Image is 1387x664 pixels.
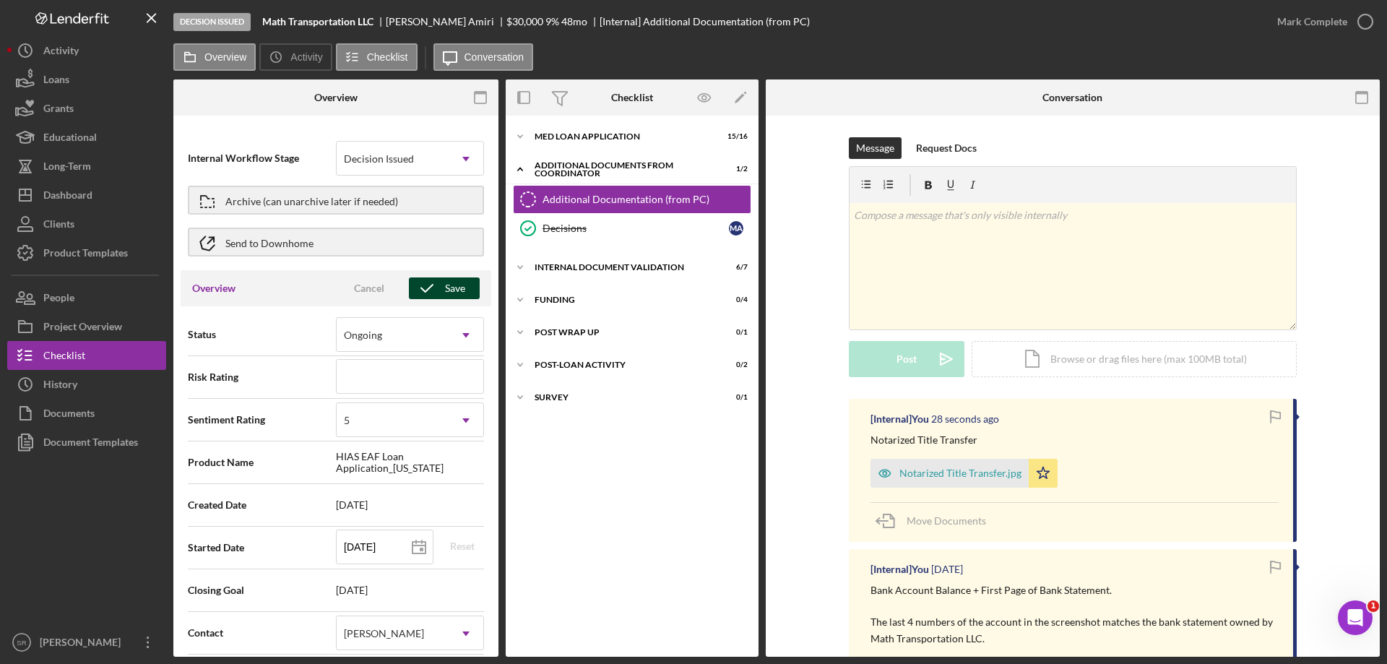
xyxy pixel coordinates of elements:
[722,328,748,337] div: 0 / 1
[43,399,95,431] div: Documents
[225,229,314,255] div: Send to Downhome
[354,277,384,299] div: Cancel
[173,13,251,31] div: Decision Issued
[336,43,418,71] button: Checklist
[43,36,79,69] div: Activity
[43,370,77,402] div: History
[722,165,748,173] div: 1 / 2
[336,585,484,596] span: [DATE]
[535,263,712,272] div: Internal Document Validation
[192,281,236,296] h3: Overview
[188,228,484,256] button: Send to Downhome
[17,639,26,647] text: SR
[445,277,465,299] div: Save
[43,210,74,242] div: Clients
[722,361,748,369] div: 0 / 2
[7,181,166,210] button: Dashboard
[7,628,166,657] button: SR[PERSON_NAME]
[611,92,653,103] div: Checklist
[535,296,712,304] div: Funding
[188,626,336,640] span: Contact
[7,65,166,94] button: Loans
[856,137,894,159] div: Message
[262,16,373,27] b: Math Transportation LLC
[465,51,524,63] label: Conversation
[43,94,74,126] div: Grants
[7,312,166,341] button: Project Overview
[870,459,1058,488] button: Notarized Title Transfer.jpg
[1042,92,1102,103] div: Conversation
[7,238,166,267] button: Product Templates
[188,327,336,342] span: Status
[1277,7,1347,36] div: Mark Complete
[259,43,332,71] button: Activity
[450,535,475,557] div: Reset
[36,628,130,660] div: [PERSON_NAME]
[535,361,712,369] div: Post-Loan Activity
[543,194,751,205] div: Additional Documentation (from PC)
[43,283,74,316] div: People
[409,277,480,299] button: Save
[43,181,92,213] div: Dashboard
[7,94,166,123] button: Grants
[916,137,977,159] div: Request Docs
[513,214,751,243] a: DecisionsMA
[188,583,336,598] span: Closing Goal
[7,210,166,238] a: Clients
[899,467,1021,479] div: Notarized Title Transfer.jpg
[513,185,751,214] a: Additional Documentation (from PC)
[870,564,929,575] div: [Internal] You
[722,393,748,402] div: 0 / 1
[43,312,122,345] div: Project Overview
[1367,600,1379,612] span: 1
[344,153,414,165] div: Decision Issued
[290,51,322,63] label: Activity
[43,152,91,184] div: Long-Term
[7,341,166,370] button: Checklist
[543,223,729,234] div: Decisions
[535,132,712,141] div: MED Loan Application
[7,36,166,65] a: Activity
[441,535,484,557] button: Reset
[188,370,336,384] span: Risk Rating
[896,341,917,377] div: Post
[535,328,712,337] div: Post Wrap Up
[188,151,336,165] span: Internal Workflow Stage
[204,51,246,63] label: Overview
[545,16,559,27] div: 9 %
[870,582,1279,647] p: Bank Account Balance + First Page of Bank Statement. The last 4 numbers of the account in the scr...
[7,152,166,181] button: Long-Term
[535,393,712,402] div: Survey
[367,51,408,63] label: Checklist
[386,16,506,27] div: [PERSON_NAME] Amiri
[188,540,336,555] span: Started Date
[849,137,902,159] button: Message
[7,428,166,457] button: Document Templates
[43,341,85,374] div: Checklist
[344,628,424,639] div: [PERSON_NAME]
[333,277,405,299] button: Cancel
[7,283,166,312] button: People
[344,329,382,341] div: Ongoing
[1338,600,1373,635] iframe: Intercom live chat
[907,514,986,527] span: Move Documents
[535,161,712,178] div: Additional Documents from Coordinator
[931,413,999,425] time: 2025-10-03 18:31
[7,123,166,152] button: Educational
[188,413,336,427] span: Sentiment Rating
[433,43,534,71] button: Conversation
[931,564,963,575] time: 2025-10-01 17:14
[849,341,964,377] button: Post
[722,296,748,304] div: 0 / 4
[43,123,97,155] div: Educational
